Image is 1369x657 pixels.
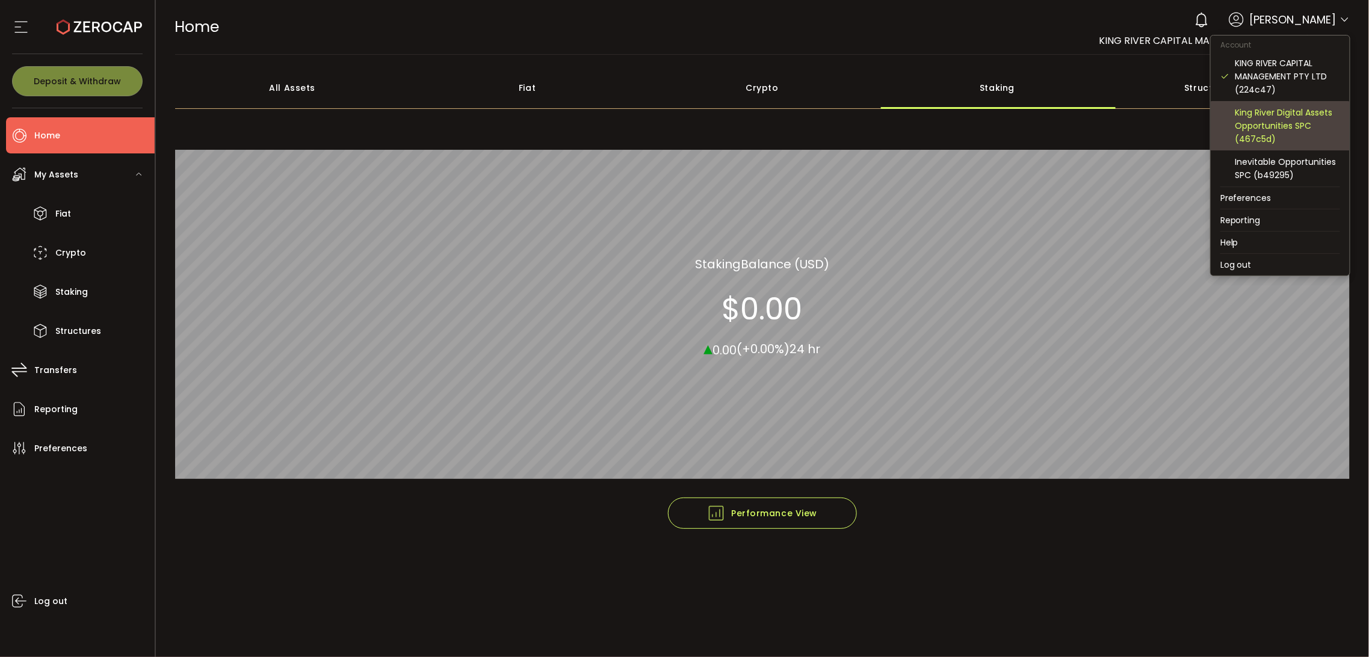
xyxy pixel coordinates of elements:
div: Inevitable Opportunities SPC (b49295) [1235,155,1340,182]
section: $0.00 [722,291,803,327]
button: Deposit & Withdraw [12,66,143,96]
span: Performance View [707,504,817,522]
span: Reporting [34,401,78,418]
li: Help [1211,232,1350,253]
iframe: Chat Widget [1309,599,1369,657]
span: Home [175,16,220,37]
span: Transfers [34,362,77,379]
span: Log out [34,593,67,610]
span: Account [1211,40,1261,50]
span: Structures [55,322,101,340]
span: Preferences [34,440,87,457]
span: My Assets [34,166,78,184]
span: Staking [695,255,741,273]
span: (+0.00%) [737,341,790,358]
li: Reporting [1211,209,1350,231]
div: KING RIVER CAPITAL MANAGEMENT PTY LTD (224c47) [1235,57,1340,96]
li: Preferences [1211,187,1350,209]
span: Fiat [55,205,71,223]
div: All Assets [175,67,410,109]
span: KING RIVER CAPITAL MANAGEMENT PTY LTD (224c47) [1099,34,1350,48]
div: King River Digital Assets Opportunities SPC (467c5d) [1235,106,1340,146]
section: Balance (USD) [695,255,829,273]
span: 0.00 [713,342,737,359]
span: Deposit & Withdraw [34,77,121,85]
div: Staking [880,67,1115,109]
span: ▴ [704,335,713,361]
span: [PERSON_NAME] [1250,11,1337,28]
span: Home [34,127,60,144]
span: Crypto [55,244,86,262]
div: Crypto [645,67,880,109]
div: Fiat [410,67,645,109]
span: Staking [55,283,88,301]
li: Log out [1211,254,1350,276]
span: 24 hr [790,341,821,358]
button: Performance View [668,498,857,529]
div: Structured Products [1115,67,1350,109]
